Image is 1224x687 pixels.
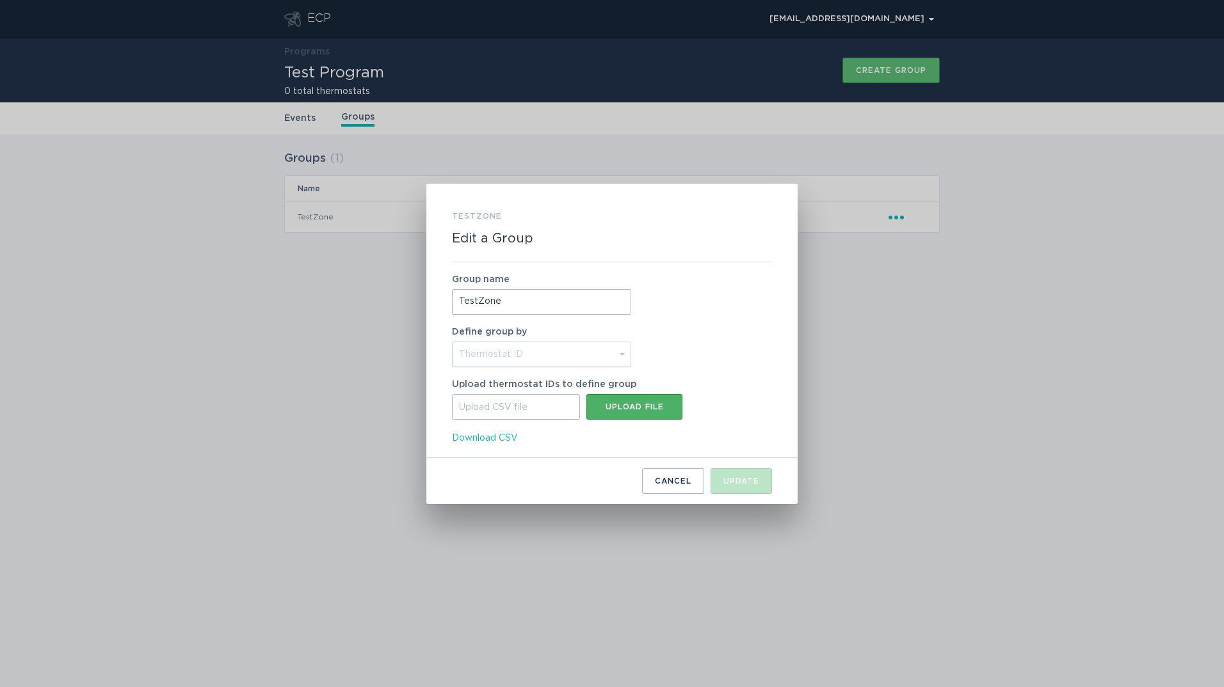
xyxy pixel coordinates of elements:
h2: Edit a Group [452,231,533,246]
div: Upload file [593,403,676,411]
button: Update [711,468,772,494]
div: Update [723,477,759,485]
h3: TestZone [452,209,502,223]
button: Cancel [642,468,704,494]
div: Edit group [426,184,798,504]
label: Upload thermostat IDs to define group [452,380,636,389]
div: Cancel [655,477,691,485]
label: Define group by [452,328,527,336]
label: Group name [452,275,631,284]
span: Download CSV [452,431,518,445]
div: Upload CSV file [452,394,580,420]
button: Upload CSV file [586,394,682,420]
